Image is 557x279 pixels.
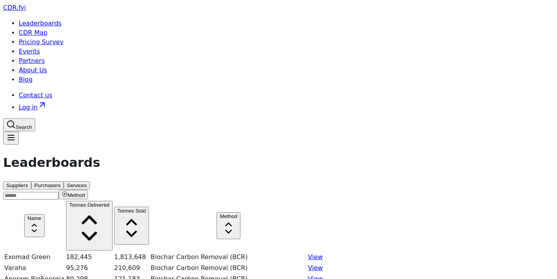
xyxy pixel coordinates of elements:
[3,153,554,172] h1: Leaderboards
[64,181,90,190] button: Services
[66,252,113,262] td: 182,445
[66,263,113,273] td: 95,276
[308,264,323,272] a: View
[3,91,554,112] nav: Main
[19,48,40,55] a: Events
[19,29,47,36] a: CDR Map
[3,4,26,11] span: CDR fyi
[19,20,61,27] a: Leaderboards
[24,214,45,238] button: Name
[19,57,45,64] a: Partners
[114,207,149,245] button: Tonnes Sold
[19,104,47,111] a: Log in
[59,190,88,199] button: Method
[4,263,65,273] td: Varaha
[16,4,18,11] span: .
[19,91,52,99] a: Contact us
[217,212,240,239] button: Method
[3,19,554,84] nav: Main
[66,201,113,250] button: Tonnes Delivered
[19,38,64,46] a: Pricing Survey
[3,118,35,131] button: Search
[150,263,306,273] div: Biochar Carbon Removal (BCR)
[4,252,65,262] td: Exomad Green
[3,181,31,190] button: Suppliers
[3,4,26,11] a: CDR.fyi
[31,181,64,190] button: Purchasers
[114,263,149,273] td: 210,609
[308,253,323,261] a: View
[19,76,32,83] a: Blog
[16,124,32,130] span: Search
[114,252,149,262] td: 1,813,648
[150,252,306,262] div: Biochar Carbon Removal (BCR)
[19,66,47,74] a: About Us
